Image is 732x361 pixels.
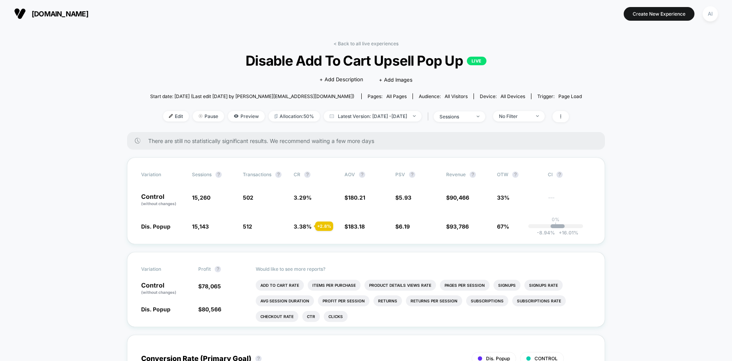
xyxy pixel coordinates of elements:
[552,216,560,222] p: 0%
[141,223,170,230] span: Dis. Popup
[319,76,363,84] span: + Add Description
[446,194,469,201] span: $
[497,223,509,230] span: 67%
[141,306,170,313] span: Dis. Popup
[215,172,222,178] button: ?
[556,172,563,178] button: ?
[324,111,422,122] span: Latest Version: [DATE] - [DATE]
[395,172,405,177] span: PSV
[198,306,221,313] span: $
[548,195,591,207] span: ---
[148,138,589,144] span: There are still no statistically significant results. We recommend waiting a few more days
[294,194,312,201] span: 3.29 %
[446,223,469,230] span: $
[497,194,510,201] span: 33%
[141,172,184,178] span: Variation
[524,280,563,291] li: Signups Rate
[141,282,190,295] p: Control
[294,172,300,177] span: CR
[163,111,189,122] span: Edit
[141,201,176,206] span: (without changes)
[409,172,415,178] button: ?
[512,172,518,178] button: ?
[169,114,173,118] img: edit
[364,280,436,291] li: Product Details Views Rate
[395,223,410,230] span: $
[141,266,184,272] span: Variation
[499,113,530,119] div: No Filter
[304,172,310,178] button: ?
[348,194,365,201] span: 180.21
[274,114,278,118] img: rebalance
[172,52,560,69] span: Disable Add To Cart Upsell Pop Up
[256,295,314,306] li: Avg Session Duration
[294,223,312,230] span: 3.38 %
[512,295,566,306] li: Subscriptions Rate
[275,172,282,178] button: ?
[624,7,694,21] button: Create New Experience
[477,116,479,117] img: end
[446,172,466,177] span: Revenue
[450,194,469,201] span: 90,466
[243,223,252,230] span: 512
[32,10,88,18] span: [DOMAIN_NAME]
[537,93,582,99] div: Trigger:
[302,311,320,322] li: Ctr
[12,7,91,20] button: [DOMAIN_NAME]
[344,223,365,230] span: $
[555,230,578,236] span: 16.01 %
[243,194,253,201] span: 502
[501,93,525,99] span: all devices
[419,93,468,99] div: Audience:
[536,115,539,117] img: end
[406,295,462,306] li: Returns Per Session
[243,172,271,177] span: Transactions
[202,306,221,313] span: 80,566
[192,223,209,230] span: 15,143
[334,41,398,46] a: < Back to all live experiences
[399,194,411,201] span: 5.93
[344,194,365,201] span: $
[198,283,221,290] span: $
[474,93,531,99] span: Device:
[315,222,333,231] div: + 2.8 %
[703,6,718,21] div: AI
[141,290,176,295] span: (without changes)
[256,311,298,322] li: Checkout Rate
[348,223,365,230] span: 183.18
[324,311,348,322] li: Clicks
[700,6,720,22] button: AI
[199,114,203,118] img: end
[386,93,407,99] span: all pages
[558,93,582,99] span: Page Load
[269,111,320,122] span: Allocation: 50%
[425,111,434,122] span: |
[559,230,562,236] span: +
[440,114,471,120] div: sessions
[440,280,490,291] li: Pages Per Session
[150,93,354,99] span: Start date: [DATE] (Last edit [DATE] by [PERSON_NAME][EMAIL_ADDRESS][DOMAIN_NAME])
[537,230,555,236] span: -8.94 %
[466,295,508,306] li: Subscriptions
[467,57,486,65] p: LIVE
[445,93,468,99] span: All Visitors
[548,172,591,178] span: CI
[228,111,265,122] span: Preview
[318,295,370,306] li: Profit Per Session
[395,194,411,201] span: $
[368,93,407,99] div: Pages:
[470,172,476,178] button: ?
[256,280,304,291] li: Add To Cart Rate
[497,172,540,178] span: OTW
[399,223,410,230] span: 6.19
[450,223,469,230] span: 93,786
[330,114,334,118] img: calendar
[193,111,224,122] span: Pause
[192,194,210,201] span: 15,260
[141,193,184,207] p: Control
[344,172,355,177] span: AOV
[373,295,402,306] li: Returns
[215,266,221,272] button: ?
[14,8,26,20] img: Visually logo
[413,115,416,117] img: end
